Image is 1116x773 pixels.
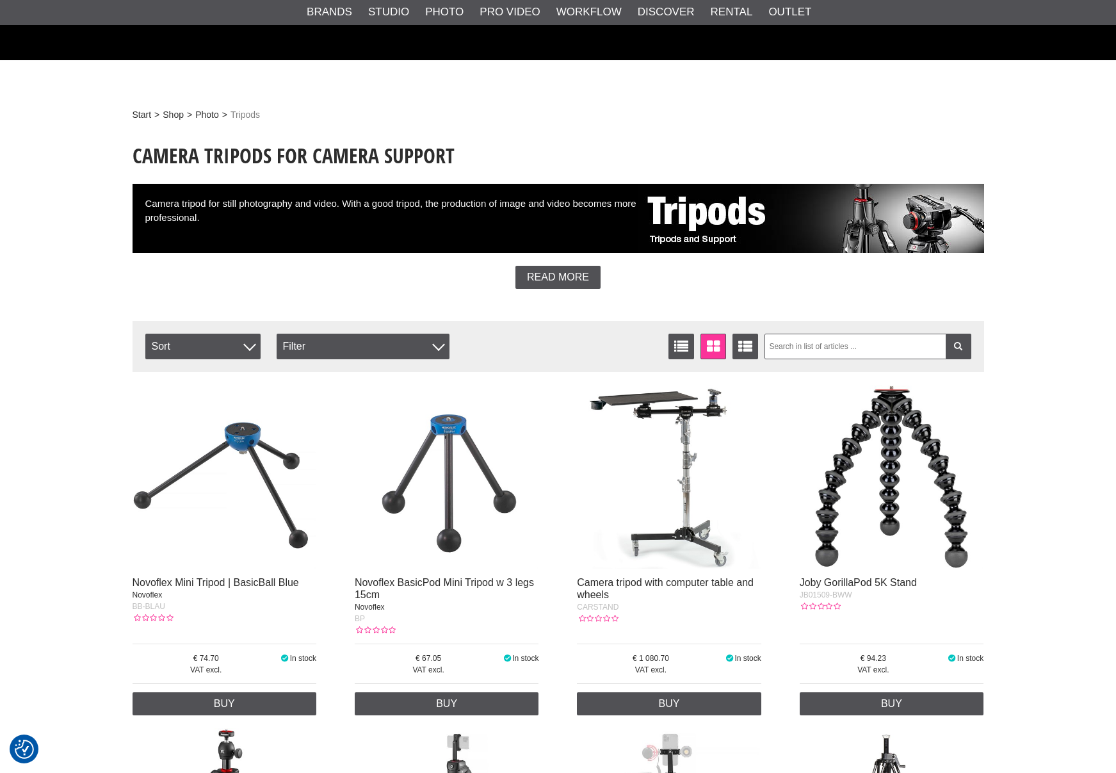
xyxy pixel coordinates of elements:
span: In stock [512,654,538,663]
div: Customer rating: 0 [577,613,618,624]
a: Photo [195,108,219,122]
span: 67.05 [355,653,502,664]
a: Buy [133,692,317,715]
h1: Camera Tripods for Camera Support [133,142,984,170]
span: Novoflex [133,590,163,599]
img: Novoflex Mini Tripod | BasicBall Blue [133,385,317,569]
span: CARSTAND [577,603,619,612]
span: In stock [957,654,983,663]
i: In stock [725,654,735,663]
i: In stock [280,654,290,663]
a: Filter [946,334,971,359]
span: 1 080.70 [577,653,724,664]
img: Joby GorillaPod 5K Stand [800,385,984,569]
span: JB01509-BWW [800,590,852,599]
img: Tripods Camera support [638,184,984,253]
a: List [668,334,694,359]
span: BB-BLAU [133,602,165,611]
div: Camera tripod for still photography and video. With a good tripod, the production of image and vi... [133,184,984,253]
div: Customer rating: 0 [355,624,396,636]
img: Revisit consent button [15,740,34,759]
a: Buy [800,692,984,715]
span: 94.23 [800,653,947,664]
a: Buy [355,692,539,715]
span: 74.70 [133,653,280,664]
a: Rental [711,4,753,20]
a: Window [700,334,726,359]
i: In stock [947,654,957,663]
a: Novoflex Mini Tripod | BasicBall Blue [133,577,299,588]
a: Camera tripod with computer table and wheels [577,577,754,600]
div: Customer rating: 0 [133,612,174,624]
img: Novoflex BasicPod Mini Tripod w 3 legs 15cm [355,385,539,569]
span: > [154,108,159,122]
a: Photo [425,4,464,20]
span: Sort [145,334,261,359]
span: BP [355,614,365,623]
a: Extended list [732,334,758,359]
a: Pro Video [480,4,540,20]
span: VAT excl. [800,664,947,676]
img: Camera tripod with computer table and wheels [577,385,761,569]
span: Read more [527,272,589,283]
a: Buy [577,692,761,715]
span: In stock [734,654,761,663]
a: Joby GorillaPod 5K Stand [800,577,917,588]
span: > [222,108,227,122]
a: Outlet [768,4,811,20]
span: In stock [290,654,316,663]
div: Filter [277,334,449,359]
span: Novoflex [355,603,385,612]
input: Search in list of articles ... [764,334,971,359]
a: Workflow [556,4,622,20]
span: Tripods [230,108,260,122]
span: VAT excl. [355,664,502,676]
a: Brands [307,4,352,20]
a: Start [133,108,152,122]
a: Studio [368,4,409,20]
a: Shop [163,108,184,122]
span: VAT excl. [133,664,280,676]
a: Discover [638,4,695,20]
a: Novoflex BasicPod Mini Tripod w 3 legs 15cm [355,577,534,600]
span: > [187,108,192,122]
i: In stock [502,654,512,663]
span: VAT excl. [577,664,724,676]
div: Customer rating: 0 [800,601,841,612]
button: Consent Preferences [15,738,34,761]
